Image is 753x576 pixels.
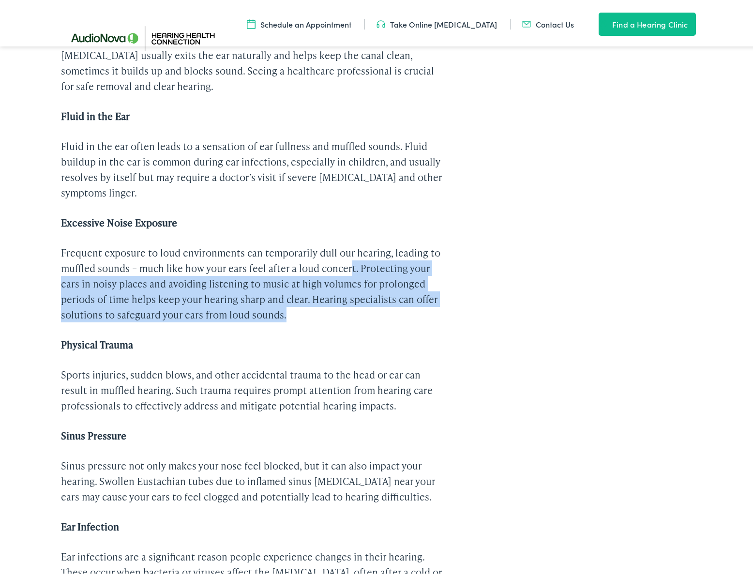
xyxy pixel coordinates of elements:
[376,16,385,27] img: utility icon
[599,10,695,33] a: Find a Hearing Clinic
[61,106,130,120] strong: Fluid in the Ear
[522,16,531,27] img: utility icon
[599,15,607,27] img: utility icon
[61,517,119,531] strong: Ear Infection
[61,426,126,440] strong: Sinus Pressure
[61,136,444,197] p: Fluid in the ear often leads to a sensation of ear fullness and muffled sounds. Fluid buildup in ...
[247,16,256,27] img: utility icon
[376,16,497,27] a: Take Online [MEDICAL_DATA]
[522,16,574,27] a: Contact Us
[61,213,177,227] strong: Excessive Noise Exposure
[61,242,444,319] p: Frequent exposure to loud environments can temporarily dull our hearing, leading to muffled sound...
[61,29,444,91] p: Impacted [MEDICAL_DATA] is a common culprit behind muffled hearing. While [MEDICAL_DATA] usually ...
[61,364,444,410] p: Sports injuries, sudden blows, and other accidental trauma to the head or ear can result in muffl...
[247,16,351,27] a: Schedule an Appointment
[61,455,444,501] p: Sinus pressure not only makes your nose feel blocked, but it can also impact your hearing. Swolle...
[61,335,133,349] strong: Physical Trauma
